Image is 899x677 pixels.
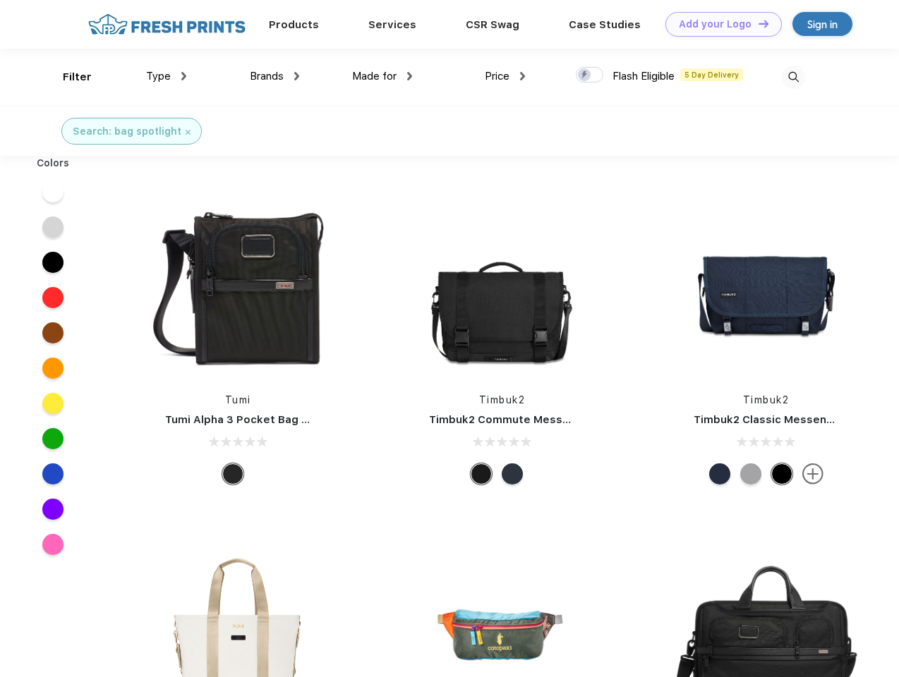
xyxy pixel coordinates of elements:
a: Timbuk2 Classic Messenger Bag [694,413,869,426]
div: Eco Rind Pop [740,463,761,484]
img: filter_cancel.svg [186,130,191,135]
span: Flash Eligible [613,70,675,83]
img: dropdown.png [294,72,299,80]
a: Tumi [225,394,251,405]
div: Black [222,463,243,484]
div: Eco Black [771,463,792,484]
span: Brands [250,70,284,83]
img: func=resize&h=266 [408,191,596,379]
img: func=resize&h=266 [672,191,860,379]
a: Sign in [792,12,852,36]
img: dropdown.png [407,72,412,80]
img: func=resize&h=266 [144,191,332,379]
img: more.svg [802,463,823,484]
span: Type [146,70,171,83]
div: Add your Logo [679,18,752,30]
a: Tumi Alpha 3 Pocket Bag Small [165,413,330,426]
div: Eco Nautical [709,463,730,484]
a: Timbuk2 [743,394,790,405]
div: Eco Black [471,463,492,484]
div: Colors [26,156,80,171]
div: Sign in [807,16,838,32]
img: DT [759,20,768,28]
img: fo%20logo%202.webp [84,12,250,37]
a: Products [269,18,319,31]
a: Timbuk2 [479,394,526,405]
img: dropdown.png [520,72,525,80]
div: Filter [63,69,92,85]
div: Search: bag spotlight [73,124,181,139]
div: Eco Nautical [502,463,523,484]
span: 5 Day Delivery [680,68,743,81]
img: dropdown.png [181,72,186,80]
img: desktop_search.svg [782,66,805,89]
span: Made for [352,70,397,83]
span: Price [485,70,509,83]
a: Timbuk2 Commute Messenger Bag [429,413,618,426]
